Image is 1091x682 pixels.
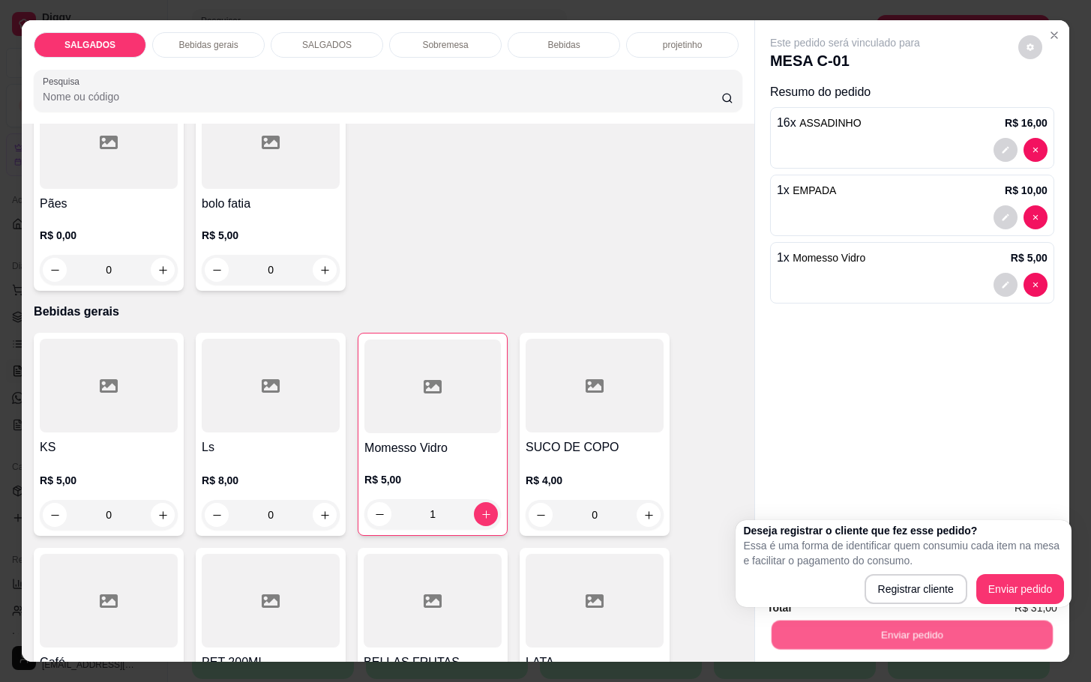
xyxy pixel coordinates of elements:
[474,502,498,526] button: increase-product-quantity
[364,654,502,672] h4: BELLAS FRUTAS
[865,574,967,604] button: Registrar cliente
[770,83,1054,101] p: Resumo do pedido
[1024,273,1048,297] button: decrease-product-quantity
[637,503,661,527] button: increase-product-quantity
[1024,138,1048,162] button: decrease-product-quantity
[1015,600,1057,616] span: R$ 31,00
[994,273,1018,297] button: decrease-product-quantity
[994,205,1018,229] button: decrease-product-quantity
[770,50,920,71] p: MESA C-01
[777,249,865,267] p: 1 x
[777,181,836,199] p: 1 x
[40,654,178,672] h4: Café
[793,252,865,264] span: Momesso Vidro
[313,503,337,527] button: increase-product-quantity
[64,39,115,51] p: SALGADOS
[43,89,721,104] input: Pesquisa
[202,654,340,672] h4: PET 200ML
[1005,115,1048,130] p: R$ 16,00
[364,472,501,487] p: R$ 5,00
[994,138,1018,162] button: decrease-product-quantity
[526,654,664,672] h4: LATA
[1005,183,1048,198] p: R$ 10,00
[202,195,340,213] h4: bolo fatia
[1011,250,1048,265] p: R$ 5,00
[1024,205,1048,229] button: decrease-product-quantity
[40,438,178,456] h4: KS
[40,473,178,488] p: R$ 5,00
[529,503,553,527] button: decrease-product-quantity
[178,39,238,51] p: Bebidas gerais
[770,35,920,50] p: Este pedido será vinculado para
[526,473,664,488] p: R$ 4,00
[526,438,664,456] h4: SUCO DE COPO
[793,184,836,196] span: EMPADA
[202,438,340,456] h4: Ls
[302,39,352,51] p: SALGADOS
[422,39,468,51] p: Sobremesa
[1018,35,1042,59] button: decrease-product-quantity
[151,503,175,527] button: increase-product-quantity
[772,620,1053,649] button: Enviar pedido
[743,523,1064,538] h2: Deseja registrar o cliente que fez esse pedido?
[205,258,229,282] button: decrease-product-quantity
[202,228,340,243] p: R$ 5,00
[43,75,85,88] label: Pesquisa
[547,39,580,51] p: Bebidas
[663,39,703,51] p: projetinho
[364,439,501,457] h4: Momesso Vidro
[1042,23,1066,47] button: Close
[777,114,862,132] p: 16 x
[313,258,337,282] button: increase-product-quantity
[34,303,742,321] p: Bebidas gerais
[205,503,229,527] button: decrease-product-quantity
[202,473,340,488] p: R$ 8,00
[767,602,791,614] strong: Total
[799,117,861,129] span: ASSADINHO
[43,503,67,527] button: decrease-product-quantity
[40,228,178,243] p: R$ 0,00
[367,502,391,526] button: decrease-product-quantity
[743,538,1064,568] p: Essa é uma forma de identificar quem consumiu cada item na mesa e facilitar o pagamento do consumo.
[976,574,1065,604] button: Enviar pedido
[40,195,178,213] h4: Pães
